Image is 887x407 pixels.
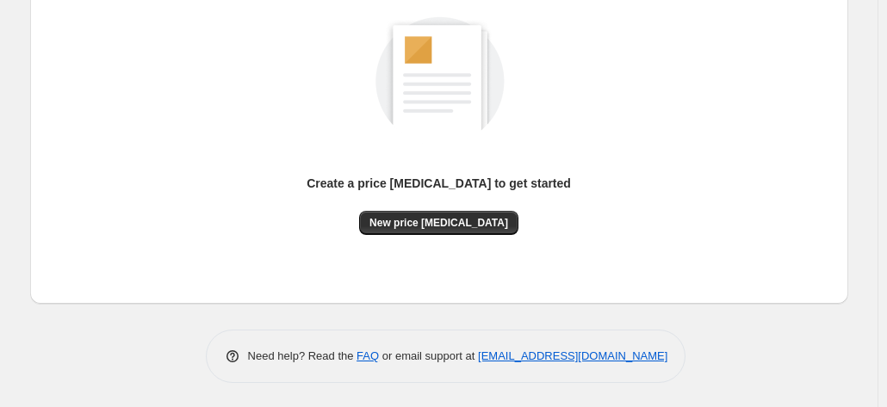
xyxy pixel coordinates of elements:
span: or email support at [379,349,478,362]
span: New price [MEDICAL_DATA] [369,216,508,230]
a: [EMAIL_ADDRESS][DOMAIN_NAME] [478,349,667,362]
button: New price [MEDICAL_DATA] [359,211,518,235]
a: FAQ [357,349,379,362]
span: Need help? Read the [248,349,357,362]
p: Create a price [MEDICAL_DATA] to get started [307,175,571,192]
